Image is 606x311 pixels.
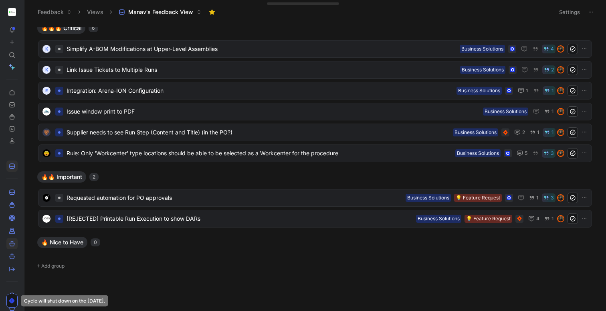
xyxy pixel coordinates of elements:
button: 1 [543,214,555,223]
button: 1 [543,128,555,137]
a: logoRequested automation for PO approvals💡 Feature RequestBusiness Solutions13avatar [38,189,592,207]
span: Simplify A-BOM Modifications at Upper-Level Assemblies [67,44,457,54]
img: First Resonance [8,8,16,16]
button: 1 [528,128,541,137]
span: Manav's Feedback View [128,8,193,16]
button: 1 [516,86,530,96]
img: avatar [558,67,564,73]
span: Supplier needs to see Run Step (Content and Title) (in the PO?) [67,128,450,137]
button: 1 [527,193,540,202]
img: logo [42,108,50,116]
a: logoSupplier needs to see Run Step (Content and Title) (in the PO?)Business Solutions211avatar [38,124,592,141]
span: 1 [526,88,528,93]
div: 🔥🔥🔥 Critical6 [34,22,596,165]
button: First Resonance [6,6,18,18]
a: logoRule: Only 'Workcenter' type locations should be able to be selected as a Workcenter for the ... [38,144,592,162]
button: Add group [34,261,596,271]
img: logo [42,194,50,202]
div: Business Solutions [407,194,449,202]
span: 4 [551,47,554,51]
a: KLink Issue Tickets to Multiple RunsBusiness Solutions2avatar [38,61,592,79]
button: Settings [555,6,584,18]
div: Business Solutions [461,45,503,53]
div: 2 [89,173,99,181]
span: Issue window print to PDF [67,107,480,116]
span: 3 [551,151,554,156]
a: logoIssue window print to PDFBusiness Solutions1avatar [38,103,592,120]
button: Feedback [34,6,75,18]
div: 0 [91,238,100,246]
button: 4 [542,45,555,53]
button: 🔥 Nice to Have [37,237,87,248]
img: logo [42,149,50,157]
button: 3 [542,149,555,158]
img: avatar [558,109,564,114]
span: 🔥🔥 Important [41,173,82,181]
div: Business Solutions [485,108,527,116]
a: eIntegration: Arena-ION ConfigurationBusiness Solutions11avatar [38,82,592,100]
button: Manav's Feedback View [115,6,205,18]
img: avatar [558,130,564,135]
button: 4 [527,214,541,224]
div: e [42,87,50,95]
div: 💡 Feature Request [456,194,500,202]
span: 1 [551,130,554,135]
button: 1 [543,107,555,116]
div: 🔥🔥 Important2 [34,171,596,230]
span: 3 [551,195,554,200]
img: avatar [558,195,564,201]
span: 🔥 Nice to Have [41,238,83,246]
div: 6 [89,24,98,32]
div: Business Solutions [457,149,499,157]
button: 2 [542,65,555,74]
img: avatar [558,88,564,94]
div: 💡 Feature Request [466,215,511,223]
span: 2 [522,130,525,135]
button: 2 [513,128,527,137]
button: 🔥🔥🔥 Critical [37,22,85,34]
span: 2 [551,67,554,72]
span: 1 [537,130,539,135]
span: 🔥🔥🔥 Critical [41,24,81,32]
span: Link Issue Tickets to Multiple Runs [67,65,457,75]
button: 🔥🔥 Important [37,171,86,183]
span: 4 [536,216,539,221]
img: avatar [558,46,564,52]
div: 🔥 Nice to Have0 [34,237,596,254]
div: Business Solutions [454,128,497,136]
span: Requested automation for PO approvals [67,193,402,203]
img: logo [42,128,50,136]
button: 1 [543,86,555,95]
span: Integration: Arena-ION Configuration [67,86,453,96]
span: Rule: Only 'Workcenter' type locations should be able to be selected as a Workcenter for the proc... [67,148,452,158]
div: Business Solutions [462,66,504,74]
button: Views [83,6,107,18]
span: 5 [525,151,527,156]
div: Business Solutions [458,87,500,95]
img: avatar [558,216,564,222]
div: K [42,66,50,74]
div: Cycle will shut down on the [DATE]. [21,295,108,307]
img: logo [42,215,50,223]
span: 1 [551,216,554,221]
img: avatar [558,150,564,156]
span: [REJECTED] Printable Run Execution to show DARs [67,214,413,224]
div: K [42,45,50,53]
button: 5 [515,148,529,158]
button: 3 [542,193,555,202]
span: 1 [551,109,554,114]
span: 1 [551,88,554,93]
a: logo[REJECTED] Printable Run Execution to show DARs💡 Feature RequestBusiness Solutions41avatar [38,210,592,228]
span: 1 [536,195,539,200]
a: KSimplify A-BOM Modifications at Upper-Level AssembliesBusiness Solutions4avatar [38,40,592,58]
div: Business Solutions [418,215,460,223]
